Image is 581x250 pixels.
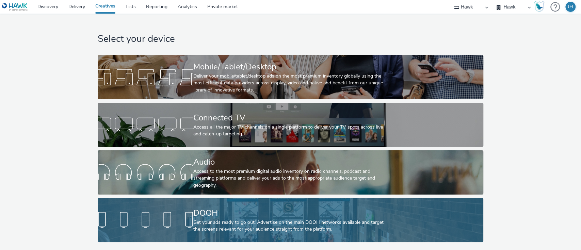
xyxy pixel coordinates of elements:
img: undefined Logo [2,3,28,11]
div: Connected TV [193,112,385,124]
div: Access to the most premium digital audio inventory on radio channels, podcast and streaming platf... [193,168,385,189]
a: DOOHGet your ads ready to go out! Advertise on the main DOOH networks available and target the sc... [98,198,483,242]
div: Deliver your mobile/tablet/desktop ads on the most premium inventory globally using the most effi... [193,73,385,94]
div: Access all the major TV channels on a single platform to deliver your TV spots across live and ca... [193,124,385,138]
a: Hawk Academy [534,1,547,12]
div: Audio [193,156,385,168]
h1: Select your device [98,33,483,46]
div: Get your ads ready to go out! Advertise on the main DOOH networks available and target the screen... [193,219,385,233]
div: JH [568,2,573,12]
a: Mobile/Tablet/DesktopDeliver your mobile/tablet/desktop ads on the most premium inventory globall... [98,55,483,99]
div: DOOH [193,207,385,219]
a: Connected TVAccess all the major TV channels on a single platform to deliver your TV spots across... [98,103,483,147]
a: AudioAccess to the most premium digital audio inventory on radio channels, podcast and streaming ... [98,150,483,195]
div: Mobile/Tablet/Desktop [193,61,385,73]
img: Hawk Academy [534,1,544,12]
